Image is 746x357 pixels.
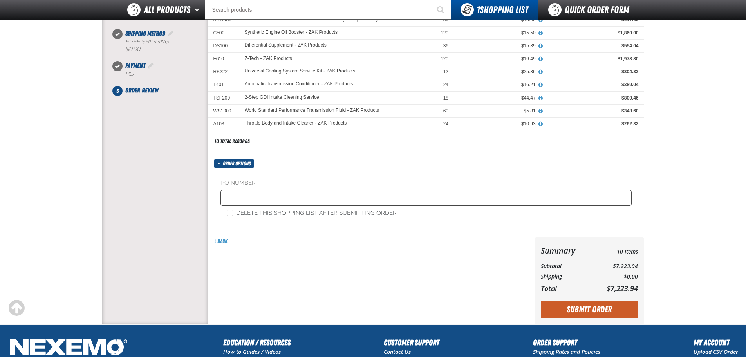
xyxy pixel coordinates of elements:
[547,43,639,49] div: $554.04
[443,43,448,49] span: 36
[533,348,600,355] a: Shipping Rates and Policies
[214,138,250,145] div: 10 total records
[125,62,145,69] span: Payment
[125,30,165,37] span: Shipping Method
[245,43,327,48] a: Differential Supplement - ZAK Products
[208,26,239,39] td: C500
[459,30,536,36] div: $15.50
[694,337,738,348] h2: My Account
[536,121,546,128] button: View All Prices for Throttle Body and Intake Cleaner - ZAK Products
[223,159,254,168] span: Order options
[607,284,638,293] span: $7,223.94
[441,30,448,36] span: 120
[208,117,239,130] td: A103
[125,87,158,94] span: Order Review
[245,121,347,126] a: Throttle Body and Intake Cleaner - ZAK Products
[214,238,228,244] a: Back
[459,56,536,62] div: $16.49
[541,244,592,257] th: Summary
[223,348,281,355] a: How to Guides / Videos
[220,179,632,187] label: PO Number
[459,16,536,23] div: $13.90
[245,69,356,74] a: Universal Cooling System Service Kit - ZAK Products
[384,337,439,348] h2: Customer Support
[694,348,738,355] a: Upload CSV Order
[117,61,208,86] li: Payment. Step 4 of 5. Completed
[536,69,546,76] button: View All Prices for Universal Cooling System Service Kit - ZAK Products
[208,53,239,65] td: F610
[541,282,592,295] th: Total
[547,56,639,62] div: $1,978.80
[208,78,239,91] td: T401
[125,71,208,78] div: P.O.
[117,86,208,95] li: Order Review. Step 5 of 5. Not Completed
[208,65,239,78] td: RK222
[477,4,528,15] span: Shopping List
[443,17,448,22] span: 30
[441,56,448,62] span: 120
[443,95,448,101] span: 18
[208,13,239,26] td: BK100C
[541,301,638,318] button: Submit Order
[536,30,546,37] button: View All Prices for Synthetic Engine Oil Booster - ZAK Products
[167,30,175,37] a: Edit Shipping Method
[547,30,639,36] div: $1,860.00
[125,38,208,53] div: Free Shipping:
[477,4,480,15] strong: 1
[591,272,638,282] td: $0.00
[443,108,448,114] span: 60
[384,348,411,355] a: Contact Us
[8,299,25,317] div: Scroll to the top
[208,91,239,104] td: TSF200
[443,69,448,74] span: 12
[214,159,254,168] button: Order options
[245,95,319,100] a: 2-Step GDI Intake Cleaning Service
[245,56,292,61] a: Z-Tech - ZAK Products
[536,56,546,63] button: View All Prices for Z-Tech - ZAK Products
[459,82,536,88] div: $16.21
[536,43,546,50] button: View All Prices for Differential Supplement - ZAK Products
[533,337,600,348] h2: Order Support
[112,86,123,96] span: 5
[117,29,208,61] li: Shipping Method. Step 3 of 5. Completed
[125,46,140,53] strong: $0.00
[223,337,291,348] h2: Education / Resources
[547,95,639,101] div: $800.46
[459,69,536,75] div: $25.36
[443,82,448,87] span: 24
[547,82,639,88] div: $389.04
[547,108,639,114] div: $348.60
[591,261,638,272] td: $7,223.94
[547,121,639,127] div: $262.32
[536,16,546,24] button: View All Prices for DOT 3 Brake Fluid Cleaner Kit - ZAK Products (6 Kits per Case)
[443,121,448,127] span: 24
[541,261,592,272] th: Subtotal
[245,82,353,87] a: Automatic Transmission Conditioner - ZAK Products
[227,210,397,217] label: Delete this shopping list after submitting order
[591,244,638,257] td: 10 Items
[459,108,536,114] div: $5.81
[541,272,592,282] th: Shipping
[208,39,239,52] td: DS100
[459,95,536,101] div: $44.47
[227,210,233,216] input: Delete this shopping list after submitting order
[536,108,546,115] button: View All Prices for World Standard Performance Transmission Fluid - ZAK Products
[536,82,546,89] button: View All Prices for Automatic Transmission Conditioner - ZAK Products
[459,121,536,127] div: $10.93
[147,62,155,69] a: Edit Payment
[144,3,190,17] span: All Products
[245,108,379,113] a: World Standard Performance Transmission Fluid - ZAK Products
[208,104,239,117] td: WS1000
[547,16,639,23] div: $417.00
[459,43,536,49] div: $15.39
[536,95,546,102] button: View All Prices for 2-Step GDI Intake Cleaning Service
[245,30,338,35] a: Synthetic Engine Oil Booster - ZAK Products
[547,69,639,75] div: $304.32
